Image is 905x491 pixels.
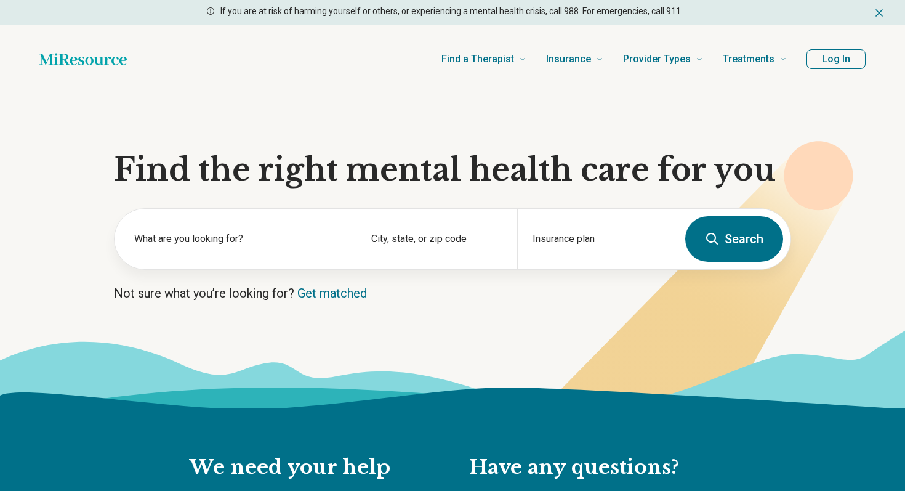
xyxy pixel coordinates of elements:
h2: Have any questions? [469,455,715,481]
a: Treatments [723,34,787,84]
h1: Find the right mental health care for you [114,152,791,189]
a: Find a Therapist [441,34,526,84]
p: Not sure what you’re looking for? [114,285,791,302]
a: Home page [39,47,127,71]
h2: We need your help [190,455,444,481]
button: Dismiss [873,5,885,20]
button: Log In [806,49,866,69]
span: Provider Types [623,51,691,68]
button: Search [685,216,783,262]
a: Provider Types [623,34,703,84]
span: Insurance [546,51,591,68]
a: Get matched [297,286,367,301]
a: Insurance [546,34,603,84]
p: If you are at risk of harming yourself or others, or experiencing a mental health crisis, call 98... [220,5,683,18]
span: Treatments [723,51,774,68]
span: Find a Therapist [441,51,514,68]
label: What are you looking for? [134,232,341,246]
